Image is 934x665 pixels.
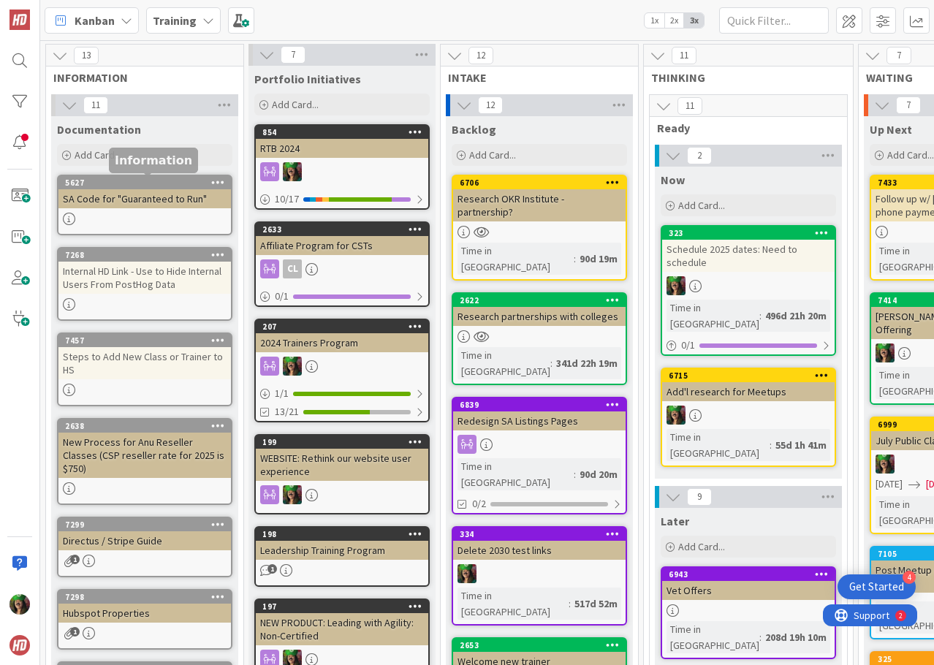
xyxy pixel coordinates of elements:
span: Ready [657,121,829,135]
div: 7299 [65,520,231,530]
div: 2622 [460,295,626,305]
div: 6839 [453,398,626,411]
div: 854 [256,126,428,139]
div: 2638 [58,419,231,433]
a: 323Schedule 2025 dates: Need to scheduleSLTime in [GEOGRAPHIC_DATA]:496d 21h 20m0/1 [661,225,836,356]
div: Research OKR Institute - partnership? [453,189,626,221]
div: 2633 [262,224,428,235]
span: 1 / 1 [275,386,289,401]
a: 7268Internal HD Link - Use to Hide Internal Users From PostHog Data [57,247,232,321]
img: SL [10,594,30,615]
div: 7457 [58,334,231,347]
div: Time in [GEOGRAPHIC_DATA] [667,621,759,653]
span: 1 [70,627,80,636]
span: 0 / 1 [681,338,695,353]
div: 334 [453,528,626,541]
div: Delete 2030 test links [453,541,626,560]
div: 2638New Process for Anu Reseller Classes (CSP reseller rate for 2025 is $750) [58,419,231,478]
div: 2024 Trainers Program [256,333,428,352]
div: 323 [669,228,835,238]
div: 199WEBSITE: Rethink our website user experience [256,436,428,481]
div: 323Schedule 2025 dates: Need to schedule [662,227,835,272]
span: Add Card... [75,148,121,161]
span: 0/2 [472,496,486,512]
div: 198 [256,528,428,541]
a: 6839Redesign SA Listings PagesTime in [GEOGRAPHIC_DATA]:90d 20m0/2 [452,397,627,514]
span: 2 [687,147,712,164]
div: RTB 2024 [256,139,428,158]
img: SL [283,485,302,504]
a: 6943Vet OffersTime in [GEOGRAPHIC_DATA]:208d 19h 10m [661,566,836,659]
a: 2072024 Trainers ProgramSL1/113/21 [254,319,430,422]
div: 199 [256,436,428,449]
span: 7 [896,96,921,114]
div: 198 [262,529,428,539]
div: 7298 [65,592,231,602]
div: CL [283,259,302,278]
div: Time in [GEOGRAPHIC_DATA] [667,300,759,332]
div: 55d 1h 41m [772,437,830,453]
div: Internal HD Link - Use to Hide Internal Users From PostHog Data [58,262,231,294]
img: SL [876,455,895,474]
span: 7 [886,47,911,64]
div: 207 [256,320,428,333]
img: avatar [10,635,30,655]
div: Vet Offers [662,581,835,600]
span: [DATE] [876,476,903,492]
img: SL [667,276,686,295]
div: 6839Redesign SA Listings Pages [453,398,626,430]
div: 2633Affiliate Program for CSTs [256,223,428,255]
div: SL [662,406,835,425]
div: SA Code for "Guaranteed to Run" [58,189,231,208]
div: 7299Directus / Stripe Guide [58,518,231,550]
div: 517d 52m [571,596,621,612]
img: SL [283,357,302,376]
span: 3x [684,13,704,28]
span: 11 [672,47,696,64]
span: : [569,596,571,612]
div: 6715 [662,369,835,382]
div: 854RTB 2024 [256,126,428,158]
b: Training [153,13,197,28]
div: Leadership Training Program [256,541,428,560]
span: INFORMATION [53,70,225,85]
img: SL [457,564,477,583]
span: 12 [468,47,493,64]
div: 197 [262,601,428,612]
a: 2638New Process for Anu Reseller Classes (CSP reseller rate for 2025 is $750) [57,418,232,505]
div: 6943Vet Offers [662,568,835,600]
span: Add Card... [887,148,934,161]
span: Add Card... [678,199,725,212]
a: 7298Hubspot Properties [57,589,232,650]
div: Directus / Stripe Guide [58,531,231,550]
div: Redesign SA Listings Pages [453,411,626,430]
span: 9 [687,488,712,506]
div: Open Get Started checklist, remaining modules: 4 [838,574,916,599]
span: Documentation [57,122,141,137]
div: Get Started [849,579,904,594]
span: : [574,466,576,482]
div: 7457 [65,335,231,346]
span: 10 / 17 [275,191,299,207]
span: 13 [74,47,99,64]
a: 198Leadership Training Program [254,526,430,587]
div: 208d 19h 10m [762,629,830,645]
div: 334 [460,529,626,539]
span: 1 [70,555,80,564]
div: 2653 [453,639,626,652]
div: Time in [GEOGRAPHIC_DATA] [457,458,574,490]
a: 7299Directus / Stripe Guide [57,517,232,577]
span: Add Card... [272,98,319,111]
div: 5627 [58,176,231,189]
a: 6706Research OKR Institute - partnership?Time in [GEOGRAPHIC_DATA]:90d 19m [452,175,627,281]
a: 334Delete 2030 test linksSLTime in [GEOGRAPHIC_DATA]:517d 52m [452,526,627,626]
div: 198Leadership Training Program [256,528,428,560]
span: THINKING [651,70,835,85]
div: SL [453,564,626,583]
div: 2072024 Trainers Program [256,320,428,352]
span: : [759,629,762,645]
a: 6715Add'l research for MeetupsSLTime in [GEOGRAPHIC_DATA]:55d 1h 41m [661,368,836,467]
div: 7268 [58,248,231,262]
div: WEBSITE: Rethink our website user experience [256,449,428,481]
div: 197 [256,600,428,613]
